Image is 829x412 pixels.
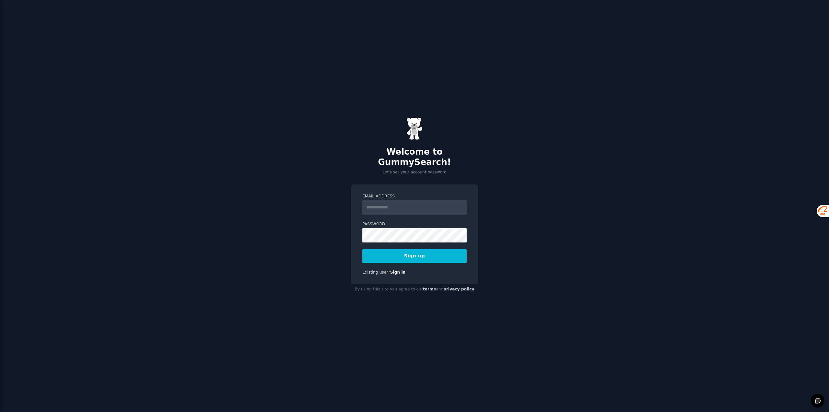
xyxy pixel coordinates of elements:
button: Sign up [362,249,467,263]
img: Gummy Bear [406,117,423,140]
h2: Welcome to GummySearch! [351,147,478,167]
span: Existing user? [362,270,390,275]
div: By using this site you agree to our and [351,284,478,295]
label: Email Address [362,194,467,199]
label: Password [362,221,467,227]
p: Let's set your account password [351,170,478,175]
a: privacy policy [443,287,474,291]
a: Sign in [390,270,406,275]
a: terms [423,287,436,291]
